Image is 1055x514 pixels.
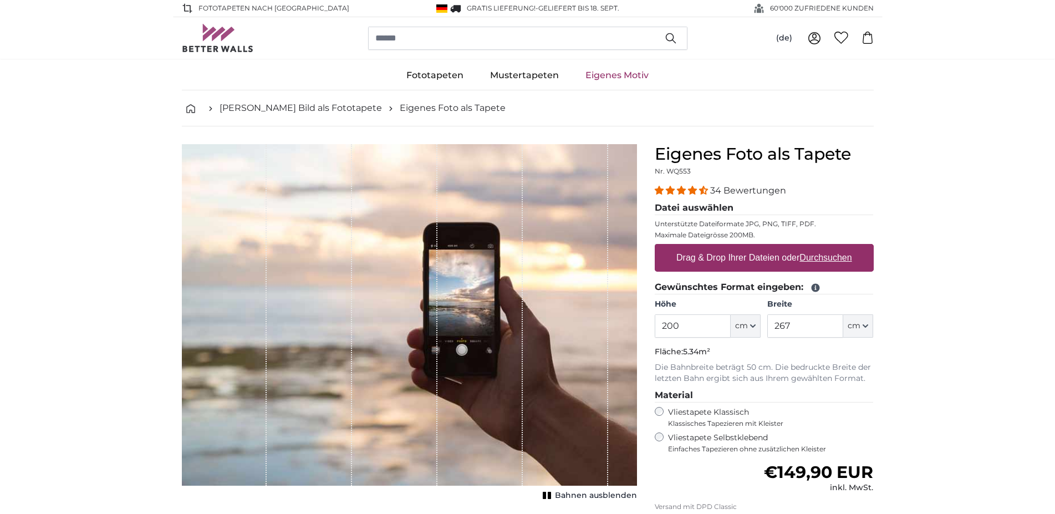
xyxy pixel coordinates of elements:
button: (de) [767,28,801,48]
div: inkl. MwSt. [764,482,873,493]
span: Fototapeten nach [GEOGRAPHIC_DATA] [198,3,349,13]
button: Bahnen ausblenden [539,488,637,503]
div: 1 of 1 [182,144,637,503]
button: cm [843,314,873,338]
span: Bahnen ausblenden [555,490,637,501]
p: Versand mit DPD Classic [655,502,874,511]
label: Vliestapete Selbstklebend [668,432,874,454]
h1: Eigenes Foto als Tapete [655,144,874,164]
a: Eigenes Foto als Tapete [400,101,506,115]
span: cm [735,320,748,332]
span: Geliefert bis 18. Sept. [538,4,619,12]
legend: Material [655,389,874,403]
label: Höhe [655,299,761,310]
span: 34 Bewertungen [710,185,786,196]
legend: Datei auswählen [655,201,874,215]
label: Drag & Drop Ihrer Dateien oder [672,247,857,269]
span: Klassisches Tapezieren mit Kleister [668,419,864,428]
label: Vliestapete Klassisch [668,407,864,428]
p: Maximale Dateigrösse 200MB. [655,231,874,240]
span: Einfaches Tapezieren ohne zusätzlichen Kleister [668,445,874,454]
a: Eigenes Motiv [572,61,662,90]
span: cm [848,320,860,332]
span: - [536,4,619,12]
span: 4.32 stars [655,185,710,196]
nav: breadcrumbs [182,90,874,126]
span: 5.34m² [683,347,710,357]
p: Die Bahnbreite beträgt 50 cm. Die bedruckte Breite der letzten Bahn ergibt sich aus Ihrem gewählt... [655,362,874,384]
a: [PERSON_NAME] Bild als Fototapete [220,101,382,115]
button: cm [731,314,761,338]
a: Fototapeten [393,61,477,90]
img: Deutschland [436,4,447,13]
span: Nr. WQ553 [655,167,691,175]
span: 60'000 ZUFRIEDENE KUNDEN [770,3,874,13]
img: Betterwalls [182,24,254,52]
label: Breite [767,299,873,310]
legend: Gewünschtes Format eingeben: [655,281,874,294]
a: Mustertapeten [477,61,572,90]
span: GRATIS Lieferung! [467,4,536,12]
p: Fläche: [655,347,874,358]
span: €149,90 EUR [764,462,873,482]
p: Unterstützte Dateiformate JPG, PNG, TIFF, PDF. [655,220,874,228]
u: Durchsuchen [799,253,852,262]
